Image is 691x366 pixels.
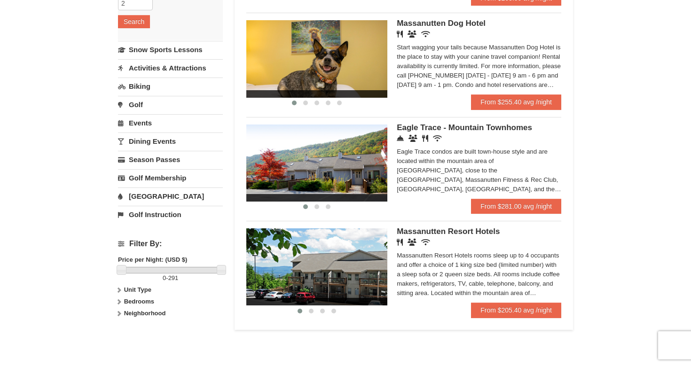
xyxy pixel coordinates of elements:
i: Wireless Internet (free) [421,239,430,246]
h4: Filter By: [118,240,223,248]
span: Massanutten Dog Hotel [397,19,486,28]
a: From $255.40 avg /night [471,94,561,109]
div: Eagle Trace condos are built town-house style and are located within the mountain area of [GEOGRA... [397,147,561,194]
span: 291 [168,274,179,281]
a: Biking [118,78,223,95]
a: [GEOGRAPHIC_DATA] [118,187,223,205]
a: Dining Events [118,132,223,150]
button: Search [118,15,150,28]
label: - [118,273,223,283]
strong: Unit Type [124,286,151,293]
i: Wireless Internet (free) [421,31,430,38]
a: Golf Membership [118,169,223,187]
div: Massanutten Resort Hotels rooms sleep up to 4 occupants and offer a choice of 1 king size bed (li... [397,251,561,298]
i: Wireless Internet (free) [433,135,442,142]
strong: Price per Night: (USD $) [118,256,187,263]
i: Restaurant [397,31,403,38]
a: Events [118,114,223,132]
a: Golf [118,96,223,113]
i: Restaurant [422,135,428,142]
i: Concierge Desk [397,135,404,142]
a: From $205.40 avg /night [471,303,561,318]
i: Restaurant [397,239,403,246]
span: Massanutten Resort Hotels [397,227,500,236]
a: Snow Sports Lessons [118,41,223,58]
i: Banquet Facilities [408,239,416,246]
i: Conference Facilities [408,135,417,142]
a: Activities & Attractions [118,59,223,77]
span: 0 [163,274,166,281]
span: Eagle Trace - Mountain Townhomes [397,123,532,132]
a: Golf Instruction [118,206,223,223]
i: Banquet Facilities [408,31,416,38]
strong: Neighborhood [124,310,166,317]
strong: Bedrooms [124,298,154,305]
a: From $281.00 avg /night [471,199,561,214]
a: Season Passes [118,151,223,168]
div: Start wagging your tails because Massanutten Dog Hotel is the place to stay with your canine trav... [397,43,561,90]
